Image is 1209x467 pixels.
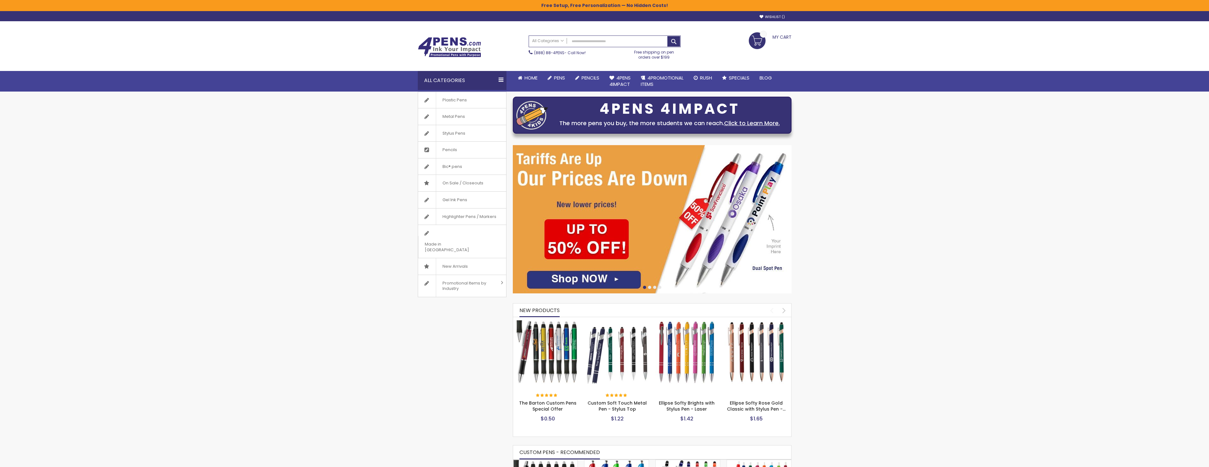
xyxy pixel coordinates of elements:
div: next [779,305,790,316]
a: Bic® pens [418,158,506,175]
span: 4Pens 4impact [609,74,631,87]
img: Custom Soft Touch Metal Pen - Stylus Top [586,320,649,384]
div: 100% [536,393,558,398]
span: Made in [GEOGRAPHIC_DATA] [418,236,490,258]
a: Ellipse Softy Rose Gold Classic with Stylus Pen -… [727,400,786,412]
a: Stylus Pens [418,125,506,142]
a: Custom Soft Touch Metal Pen - Stylus Top [586,320,649,325]
a: Pencils [418,142,506,158]
a: Promotional Items by Industry [418,275,506,297]
a: Plastic Pens [418,92,506,108]
a: The Barton Custom Pens Special Offer [513,460,577,465]
span: On Sale / Closeouts [436,175,490,191]
a: Celeste Soft Touch Metal Pens With Stylus - Special Offer [656,460,720,465]
a: Avenir® Custom Soft Grip Advertising Pens [584,460,649,465]
a: New Arrivals [418,258,506,275]
a: On Sale / Closeouts [418,175,506,191]
span: Pens [554,74,565,81]
span: Rush [700,74,712,81]
a: Gel Ink Pens [418,192,506,208]
span: Pencils [582,74,599,81]
a: Blog [754,71,777,85]
span: 4PROMOTIONAL ITEMS [641,74,684,87]
span: $1.65 [750,415,763,422]
img: /cheap-promotional-products.html [513,145,792,293]
a: Wishlist [760,15,785,19]
a: Highlighter Pens / Markers [418,208,506,225]
a: Dart Color slim Pens [727,460,791,465]
a: All Categories [529,36,567,46]
span: CUSTOM PENS - RECOMMENDED [519,449,600,456]
div: Free shipping on pen orders over $199 [627,47,681,60]
a: (888) 88-4PENS [534,50,564,55]
img: 4Pens Custom Pens and Promotional Products [418,37,481,57]
a: The Barton Custom Pens Special Offer [519,400,576,412]
span: $1.42 [680,415,693,422]
span: Metal Pens [436,108,471,125]
a: Specials [717,71,754,85]
span: Home [525,74,538,81]
span: Blog [760,74,772,81]
img: Ellipse Softy Brights with Stylus Pen - Laser [655,320,719,384]
span: Highlighter Pens / Markers [436,208,503,225]
div: The more pens you buy, the more students we can reach. [551,119,788,128]
img: four_pen_logo.png [516,101,548,130]
div: 4PENS 4IMPACT [551,102,788,116]
a: Pencils [570,71,604,85]
img: The Barton Custom Pens Special Offer [516,320,580,384]
span: All Categories [532,38,564,43]
span: Promotional Items by Industry [436,275,499,297]
a: Pens [543,71,570,85]
div: All Categories [418,71,506,90]
div: 100% [606,393,628,398]
span: Gel Ink Pens [436,192,474,208]
span: $1.22 [611,415,624,422]
a: Rush [689,71,717,85]
a: Click to Learn More. [724,119,780,127]
a: Ellipse Softy Brights with Stylus Pen - Laser [655,320,719,325]
a: 4Pens4impact [604,71,636,92]
a: Metal Pens [418,108,506,125]
a: 4PROMOTIONALITEMS [636,71,689,92]
a: The Barton Custom Pens Special Offer [516,320,580,325]
span: $0.50 [541,415,555,422]
a: Custom Soft Touch Metal Pen - Stylus Top [588,400,647,412]
span: New Arrivals [436,258,474,275]
span: Stylus Pens [436,125,472,142]
span: Specials [729,74,749,81]
span: Bic® pens [436,158,468,175]
span: - Call Now! [534,50,586,55]
div: prev [766,305,777,316]
img: Ellipse Softy Rose Gold Classic with Stylus Pen - Silver Laser [725,320,788,384]
span: New Products [519,307,560,314]
a: Home [513,71,543,85]
a: Ellipse Softy Brights with Stylus Pen - Laser [659,400,715,412]
span: Plastic Pens [436,92,473,108]
a: Made in [GEOGRAPHIC_DATA] [418,225,506,258]
span: Pencils [436,142,463,158]
a: Ellipse Softy Rose Gold Classic with Stylus Pen - Silver Laser [725,320,788,325]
